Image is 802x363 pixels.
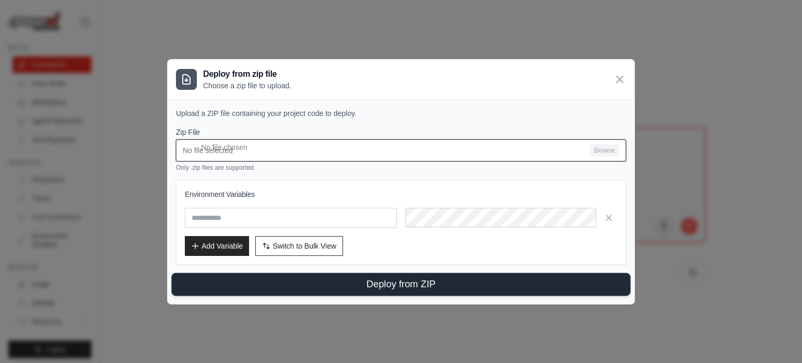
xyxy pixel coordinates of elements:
button: Add Variable [185,236,249,256]
h3: Deploy from zip file [203,68,291,80]
h3: Environment Variables [185,189,617,200]
input: No file selected Browse [176,139,626,161]
label: Zip File [176,127,626,137]
p: Choose a zip file to upload. [203,80,291,91]
button: Switch to Bulk View [255,236,343,256]
button: Deploy from ZIP [171,273,630,296]
span: Switch to Bulk View [273,241,336,251]
p: Only .zip files are supported [176,163,626,172]
p: Upload a ZIP file containing your project code to deploy. [176,108,626,119]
